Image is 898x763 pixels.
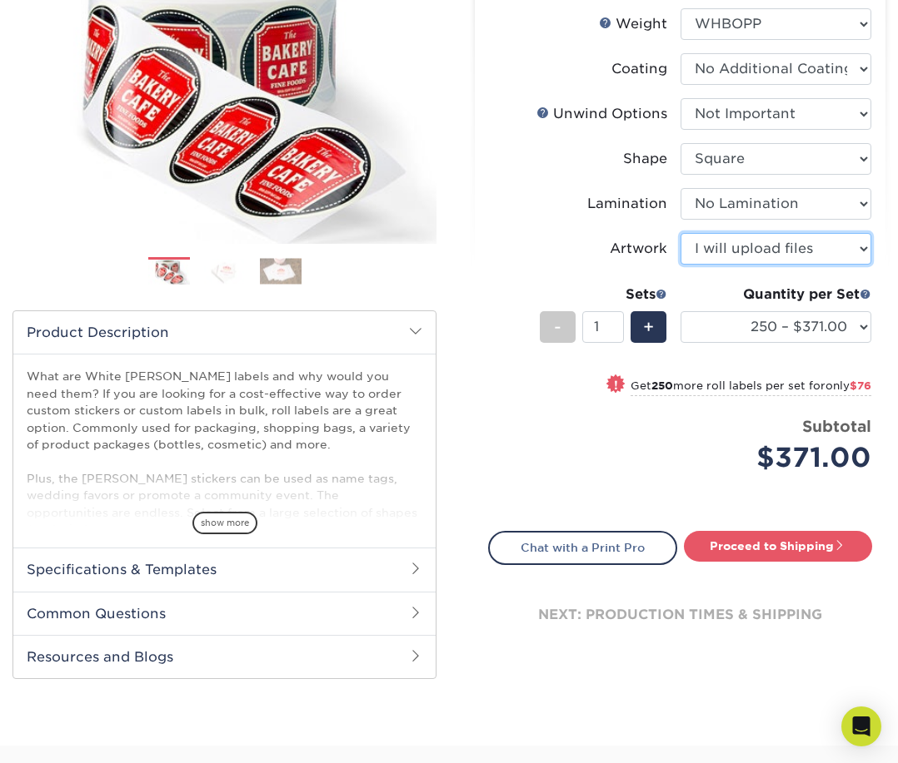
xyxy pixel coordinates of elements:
div: Coating [611,59,667,79]
span: only [826,379,871,392]
span: show more [192,512,257,534]
div: $371.00 [693,438,872,478]
iframe: Google Customer Reviews [4,712,142,757]
a: Chat with a Print Pro [488,531,677,564]
div: next: production times & shipping [488,565,872,665]
div: Artwork [610,239,667,259]
p: What are White [PERSON_NAME] labels and why would you need them? If you are looking for a cost-ef... [27,368,422,758]
div: Shape [623,149,667,169]
h2: Product Description [13,311,436,354]
span: ! [614,376,618,394]
span: $76 [850,379,871,392]
span: + [643,315,654,339]
div: Unwind Options [536,104,667,124]
img: Roll Labels 02 [204,258,246,284]
div: Quantity per Set [681,285,872,305]
img: Roll Labels 01 [148,258,190,287]
div: Lamination [587,194,667,214]
span: - [554,315,561,339]
strong: 250 [651,379,673,392]
div: Open Intercom Messenger [841,706,881,746]
div: Sets [540,285,667,305]
a: Proceed to Shipping [684,531,873,561]
div: Weight [599,14,667,34]
img: Roll Labels 03 [260,258,302,284]
small: Get more roll labels per set for [631,379,871,396]
h2: Specifications & Templates [13,547,436,591]
h2: Common Questions [13,592,436,635]
h2: Resources and Blogs [13,635,436,678]
strong: Subtotal [802,417,871,435]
